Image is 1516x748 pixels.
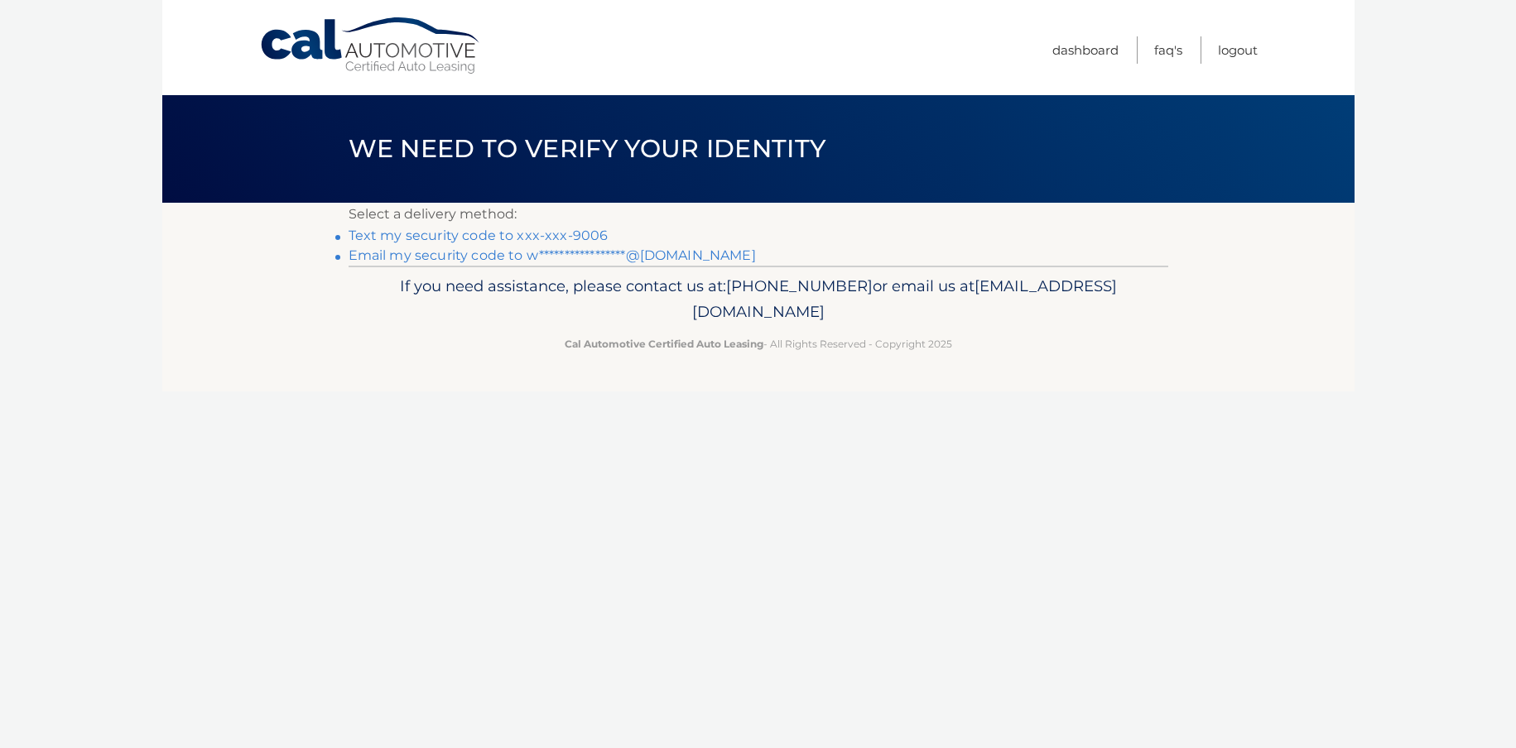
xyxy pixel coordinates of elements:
[359,273,1157,326] p: If you need assistance, please contact us at: or email us at
[726,276,873,295] span: [PHONE_NUMBER]
[1154,36,1182,64] a: FAQ's
[349,228,609,243] a: Text my security code to xxx-xxx-9006
[349,203,1168,226] p: Select a delivery method:
[359,335,1157,352] p: - All Rights Reserved - Copyright 2025
[349,133,826,164] span: We need to verify your identity
[1052,36,1119,64] a: Dashboard
[1218,36,1258,64] a: Logout
[259,17,483,75] a: Cal Automotive
[565,338,763,350] strong: Cal Automotive Certified Auto Leasing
